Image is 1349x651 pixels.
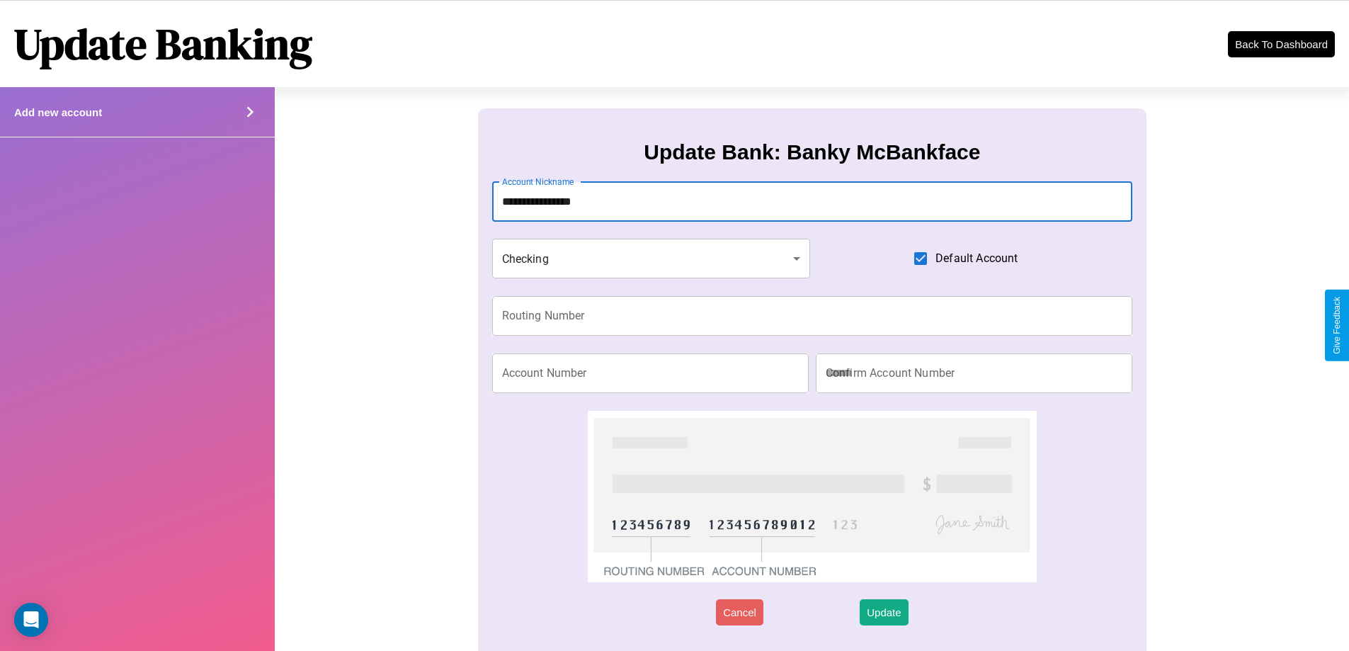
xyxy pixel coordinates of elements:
button: Cancel [716,599,763,625]
span: Default Account [935,250,1018,267]
div: Give Feedback [1332,297,1342,354]
img: check [588,411,1036,582]
h1: Update Banking [14,15,312,73]
div: Checking [492,239,811,278]
label: Account Nickname [502,176,574,188]
h4: Add new account [14,106,102,118]
button: Update [860,599,908,625]
h3: Update Bank: Banky McBankface [644,140,980,164]
button: Back To Dashboard [1228,31,1335,57]
div: Open Intercom Messenger [14,603,48,637]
